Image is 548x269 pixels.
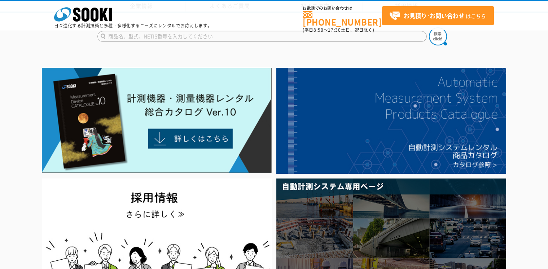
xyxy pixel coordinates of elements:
[303,27,374,33] span: (平日 ～ 土日、祝日除く)
[97,31,427,42] input: 商品名、型式、NETIS番号を入力してください
[429,27,447,45] img: btn_search.png
[314,27,324,33] span: 8:50
[389,10,486,21] span: はこちら
[382,6,494,25] a: お見積り･お問い合わせはこちら
[276,68,506,174] img: 自動計測システムカタログ
[42,68,272,173] img: Catalog Ver10
[303,11,382,26] a: [PHONE_NUMBER]
[404,11,464,20] strong: お見積り･お問い合わせ
[54,23,212,28] p: 日々進化する計測技術と多種・多様化するニーズにレンタルでお応えします。
[303,6,382,10] span: お電話でのお問い合わせは
[328,27,341,33] span: 17:30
